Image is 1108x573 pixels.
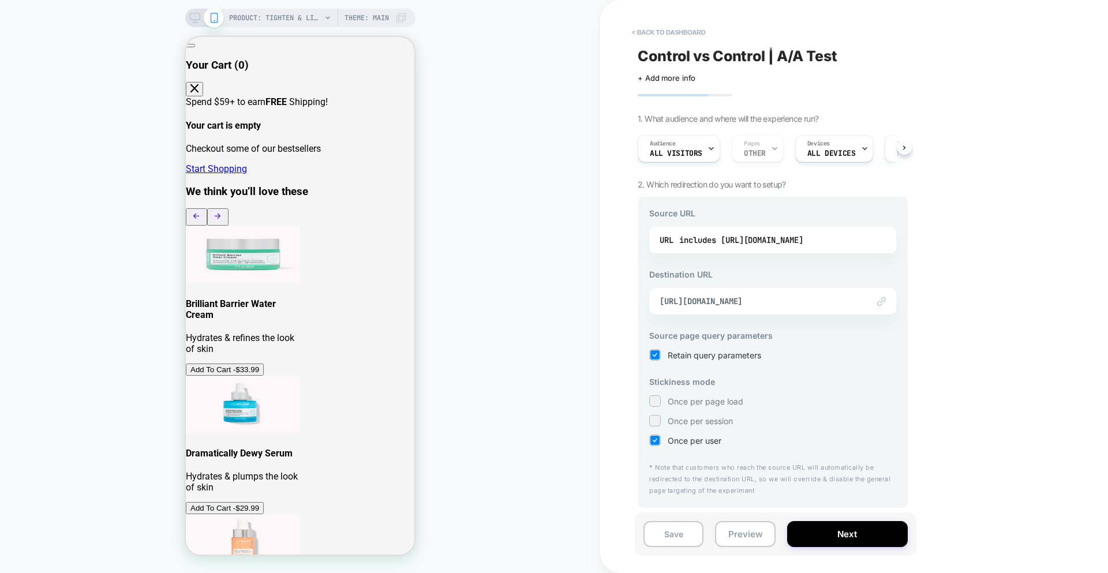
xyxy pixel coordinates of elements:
[649,331,896,340] h3: Source page query parameters
[660,231,886,249] div: URL
[668,350,761,360] span: Retain query parameters
[638,47,837,65] span: Control vs Control | A/A Test
[638,179,786,189] span: 2. Which redirection do you want to setup?
[897,140,919,148] span: Trigger
[626,23,711,42] button: < back to dashboard
[715,521,775,547] button: Preview
[345,9,389,27] span: Theme: MAIN
[787,521,908,547] button: Next
[638,73,695,83] span: + Add more info
[643,521,703,547] button: Save
[80,59,101,70] strong: FREE
[668,416,733,426] span: Once per session
[668,436,721,445] span: Once per user
[649,377,896,387] h3: Stickiness mode
[897,149,936,158] span: Page Load
[649,269,896,279] h3: Destination URL
[679,231,803,249] div: includes [URL][DOMAIN_NAME]
[50,467,73,475] span: $29.99
[807,149,855,158] span: ALL DEVICES
[668,396,743,406] span: Once per page load
[650,149,702,158] span: All Visitors
[50,328,73,337] span: $33.99
[229,9,321,27] span: PRODUCT: Tighten & Lift Neck Cream [gp]
[638,114,818,123] span: 1. What audience and where will the experience run?
[21,171,43,189] button: Next Slide
[877,297,886,306] img: edit
[807,140,830,148] span: Devices
[649,208,896,218] h3: Source URL
[650,140,676,148] span: Audience
[649,462,896,496] p: * Note that customers who reach the source URL will automatically be redirected to the destinatio...
[660,296,857,306] span: [URL][DOMAIN_NAME]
